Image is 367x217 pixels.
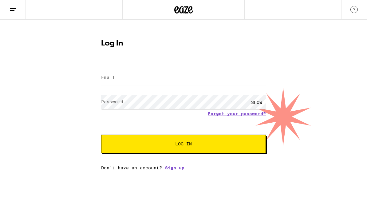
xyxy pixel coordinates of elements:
[208,111,266,116] a: Forgot your password?
[175,142,192,146] span: Log In
[247,95,266,109] div: SHOW
[101,165,266,170] div: Don't have an account?
[101,75,115,80] label: Email
[101,71,266,85] input: Email
[101,99,123,104] label: Password
[165,165,184,170] a: Sign up
[101,40,266,47] h1: Log In
[101,135,266,153] button: Log In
